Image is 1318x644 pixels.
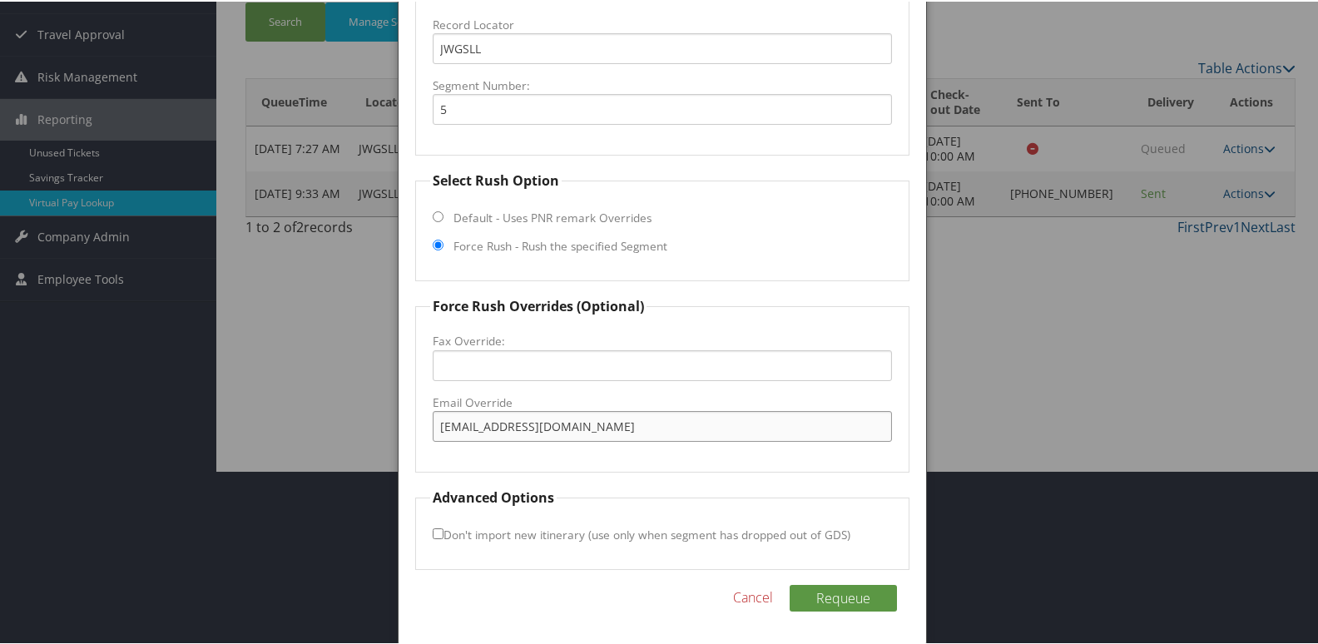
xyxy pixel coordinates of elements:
[790,583,897,610] button: Requeue
[453,236,667,253] label: Force Rush - Rush the specified Segment
[433,76,893,92] label: Segment Number:
[430,486,557,506] legend: Advanced Options
[733,586,773,606] a: Cancel
[433,331,893,348] label: Fax Override:
[453,208,652,225] label: Default - Uses PNR remark Overrides
[430,169,562,189] legend: Select Rush Option
[433,518,850,548] label: Don't import new itinerary (use only when segment has dropped out of GDS)
[433,527,443,537] input: Don't import new itinerary (use only when segment has dropped out of GDS)
[433,15,893,32] label: Record Locator
[430,295,647,315] legend: Force Rush Overrides (Optional)
[433,393,893,409] label: Email Override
